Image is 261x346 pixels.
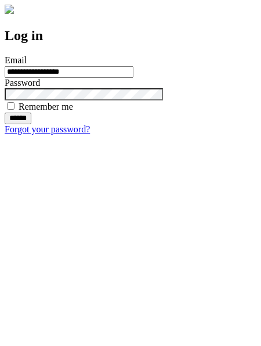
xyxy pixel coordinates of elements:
[5,28,256,44] h2: Log in
[5,124,90,134] a: Forgot your password?
[5,5,14,14] img: logo-4e3dc11c47720685a147b03b5a06dd966a58ff35d612b21f08c02c0306f2b779.png
[5,78,40,88] label: Password
[19,102,73,111] label: Remember me
[5,55,27,65] label: Email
